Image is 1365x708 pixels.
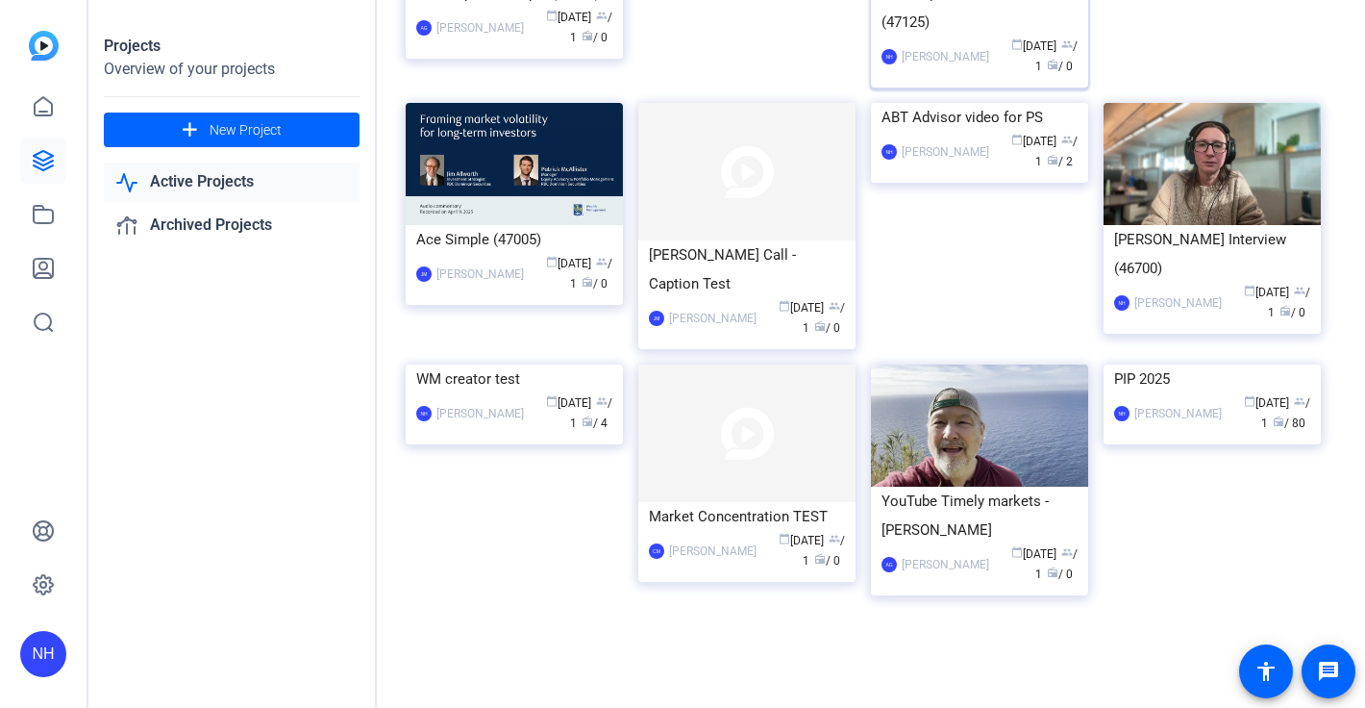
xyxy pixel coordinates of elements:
span: calendar_today [1011,38,1023,50]
div: Projects [104,35,360,58]
mat-icon: message [1317,660,1340,683]
span: calendar_today [1011,546,1023,558]
span: group [1061,38,1073,50]
span: radio [582,416,593,427]
img: blue-gradient.svg [29,31,59,61]
div: [PERSON_NAME] [1134,293,1222,313]
div: [PERSON_NAME] [669,309,757,328]
div: AG [416,20,432,36]
span: / 0 [1047,568,1073,581]
span: calendar_today [779,533,790,544]
span: [DATE] [546,396,591,410]
span: / 1 [570,11,612,44]
div: NH [20,631,66,677]
div: NH [881,49,897,64]
span: calendar_today [546,395,558,407]
div: [PERSON_NAME] [1134,404,1222,423]
span: / 4 [582,417,608,430]
span: group [596,256,608,267]
div: NH [1114,295,1129,311]
span: / 2 [1047,155,1073,168]
span: [DATE] [1011,547,1056,561]
div: NH [881,144,897,160]
span: / 0 [814,321,840,335]
div: PIP 2025 [1114,365,1310,393]
span: / 0 [582,277,608,291]
span: radio [814,320,826,332]
span: group [596,10,608,21]
span: [DATE] [546,257,591,270]
span: [DATE] [546,11,591,24]
span: radio [1047,567,1058,578]
div: [PERSON_NAME] [436,18,524,38]
div: [PERSON_NAME] [902,555,989,574]
mat-icon: accessibility [1254,660,1278,683]
div: Ace Simple (47005) [416,225,612,254]
div: CM [649,544,664,559]
span: radio [1047,154,1058,165]
span: radio [582,276,593,288]
span: group [596,395,608,407]
span: calendar_today [1244,285,1255,296]
span: / 0 [1279,306,1305,319]
span: calendar_today [1244,395,1255,407]
span: radio [1047,59,1058,70]
span: [DATE] [779,301,824,315]
span: [DATE] [1011,39,1056,53]
span: calendar_today [1011,134,1023,145]
span: group [829,533,840,544]
span: group [1294,395,1305,407]
span: / 1 [803,534,845,568]
span: / 0 [1047,60,1073,73]
div: [PERSON_NAME] [436,404,524,423]
div: [PERSON_NAME] [902,142,989,162]
span: calendar_today [779,300,790,312]
span: group [1061,546,1073,558]
div: [PERSON_NAME] [902,47,989,66]
a: Active Projects [104,163,360,202]
span: group [1061,134,1073,145]
div: [PERSON_NAME] [669,542,757,561]
div: ABT Advisor video for PS [881,103,1078,132]
span: group [1294,285,1305,296]
span: radio [582,30,593,41]
div: [PERSON_NAME] Call - Caption Test [649,240,845,298]
mat-icon: add [178,118,202,142]
span: / 1 [803,301,845,335]
div: NH [1114,406,1129,421]
span: / 0 [582,31,608,44]
span: [DATE] [1244,286,1289,299]
span: [DATE] [1244,396,1289,410]
span: / 80 [1273,417,1305,430]
span: [DATE] [779,534,824,547]
div: YouTube Timely markets - [PERSON_NAME] [881,487,1078,544]
div: Overview of your projects [104,58,360,81]
div: NH [416,406,432,421]
div: AG [881,557,897,572]
span: New Project [210,120,282,140]
span: / 0 [814,554,840,568]
span: calendar_today [546,10,558,21]
button: New Project [104,113,360,147]
span: [DATE] [1011,135,1056,148]
div: JM [649,311,664,326]
div: [PERSON_NAME] Interview (46700) [1114,225,1310,283]
span: radio [1273,416,1284,427]
div: WM creator test [416,365,612,393]
span: group [829,300,840,312]
span: calendar_today [546,256,558,267]
div: JM [416,266,432,282]
a: Archived Projects [104,206,360,245]
span: radio [814,553,826,565]
div: [PERSON_NAME] [436,265,524,284]
span: radio [1279,305,1291,316]
span: / 1 [1035,39,1078,73]
div: Market Concentration TEST [649,502,845,531]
